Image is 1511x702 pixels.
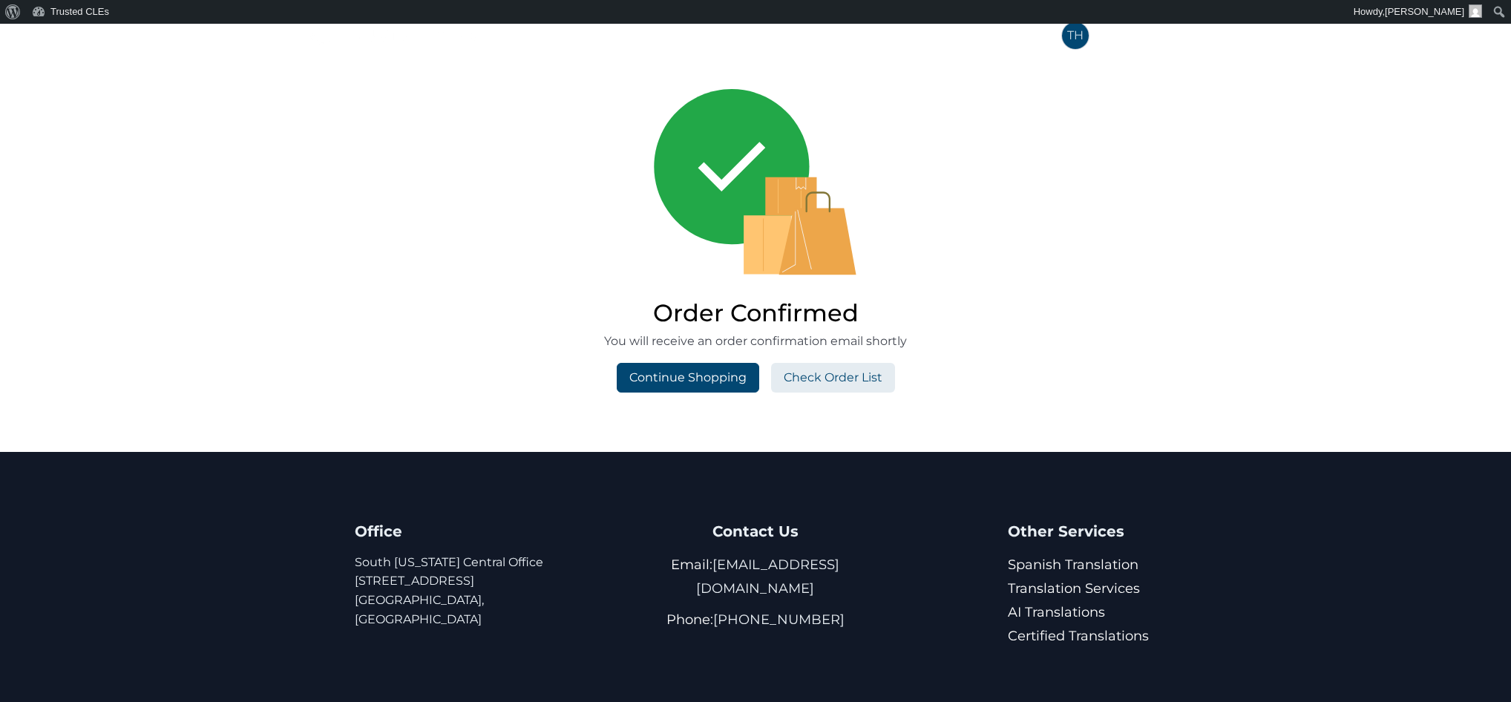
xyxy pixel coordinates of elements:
[303,24,480,47] img: Trusted CLEs
[355,519,597,544] h4: Office
[635,608,877,632] p: Phone:
[604,294,907,332] h2: Order Confirmed
[1385,6,1464,17] span: [PERSON_NAME]
[355,555,543,626] a: South [US_STATE] Central Office[STREET_ADDRESS][GEOGRAPHIC_DATA], [GEOGRAPHIC_DATA]
[635,519,877,544] h4: Contact Us
[1008,604,1105,620] a: AI Translations
[617,363,759,393] a: Continue Shopping
[766,24,811,46] a: States
[1094,25,1208,45] span: [PERSON_NAME]
[1008,580,1140,597] a: Translation Services
[696,557,839,597] a: [EMAIL_ADDRESS][DOMAIN_NAME]
[1008,628,1149,644] a: Certified Translations
[771,363,895,393] a: Check Order List
[689,24,744,46] a: Courses
[1062,22,1089,49] span: TH
[1008,519,1156,544] h4: Other Services
[622,24,666,46] a: Home
[1008,557,1138,573] a: Spanish Translation
[604,332,907,351] p: You will receive an order confirmation email shortly
[635,553,877,600] p: Email:
[649,83,862,282] img: order confirmed
[713,611,845,628] a: [PHONE_NUMBER]
[833,24,884,46] a: Faculty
